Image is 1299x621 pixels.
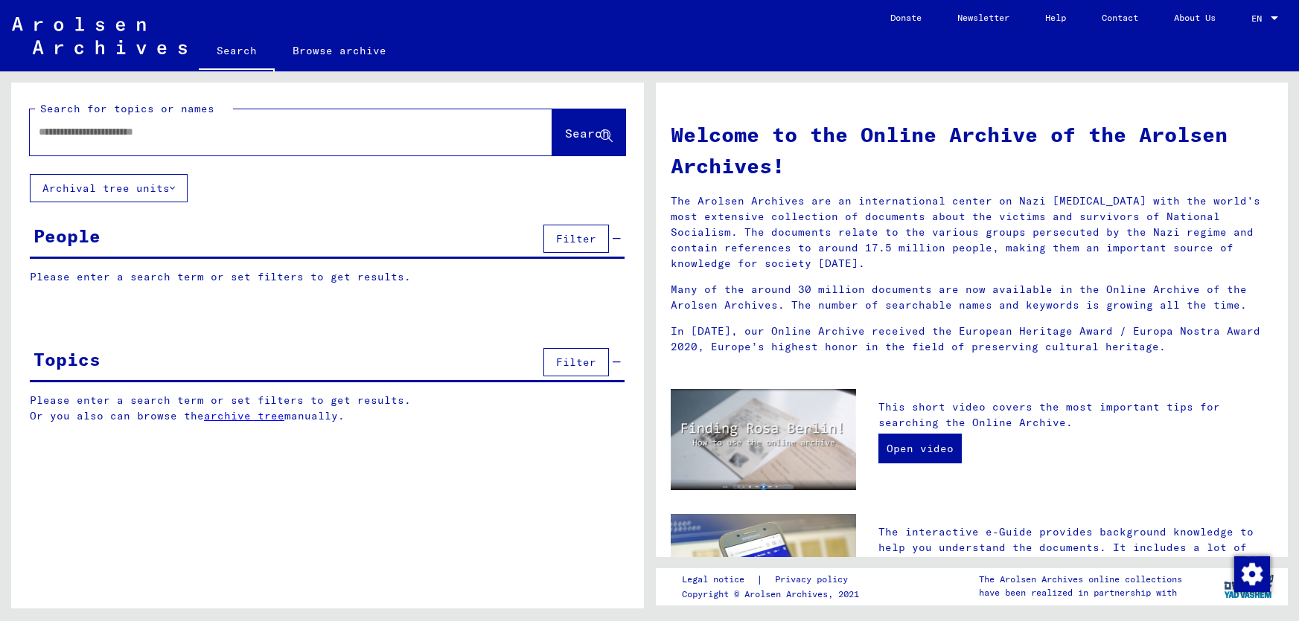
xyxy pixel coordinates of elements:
span: Filter [556,232,596,245]
a: Search [199,33,275,71]
a: Privacy policy [763,572,866,588]
div: Topics [33,346,100,373]
p: Please enter a search term or set filters to get results. [30,269,625,285]
mat-label: Search for topics or names [40,102,214,115]
span: Search [565,126,610,141]
h1: Welcome to the Online Archive of the Arolsen Archives! [671,119,1274,181]
p: In [DATE], our Online Archive received the European Heritage Award / Europa Nostra Award 2020, Eu... [671,324,1274,355]
div: People [33,222,100,249]
img: Arolsen_neg.svg [12,17,187,54]
img: Change consent [1234,556,1270,592]
p: have been realized in partnership with [979,586,1182,599]
p: The Arolsen Archives are an international center on Nazi [MEDICAL_DATA] with the world’s most ext... [671,193,1274,271]
p: Please enter a search term or set filters to get results. Or you also can browse the manually. [30,393,625,424]
button: Archival tree units [30,174,188,202]
a: Legal notice [682,572,756,588]
div: | [682,572,866,588]
p: The Arolsen Archives online collections [979,573,1182,586]
img: video.jpg [671,389,857,490]
p: Copyright © Arolsen Archives, 2021 [682,588,866,601]
button: Search [552,109,625,155]
button: Filter [543,225,609,253]
a: Browse archive [275,33,404,68]
p: This short video covers the most important tips for searching the Online Archive. [878,399,1273,431]
p: Many of the around 30 million documents are now available in the Online Archive of the Arolsen Ar... [671,282,1274,313]
span: EN [1251,13,1268,24]
button: Filter [543,348,609,376]
a: archive tree [204,409,284,422]
p: The interactive e-Guide provides background knowledge to help you understand the documents. It in... [878,524,1273,587]
span: Filter [556,355,596,369]
img: yv_logo.png [1221,567,1277,605]
a: Open video [878,434,962,463]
